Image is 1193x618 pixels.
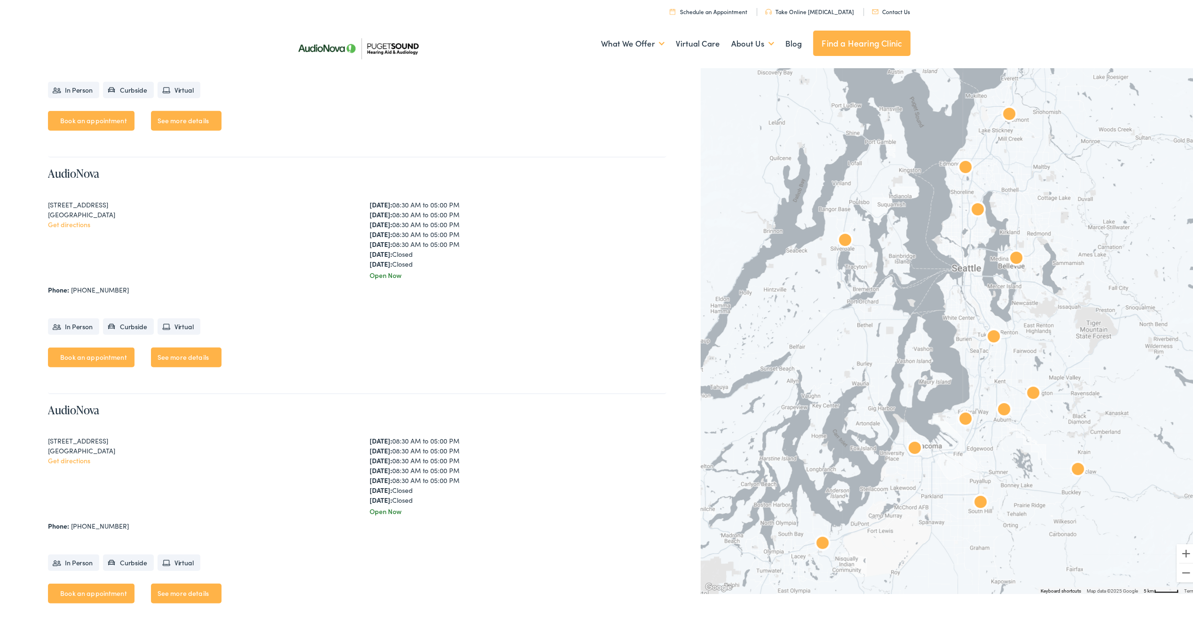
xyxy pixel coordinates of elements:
[807,527,837,557] div: AudioNova
[48,164,99,179] a: AudioNova
[1063,453,1093,483] div: AudioNova
[813,29,910,54] a: Find a Hearing Clinic
[158,80,200,96] li: Virtual
[1001,242,1031,272] div: AudioNova
[370,198,392,207] strong: [DATE]:
[158,553,200,569] li: Virtual
[48,519,69,529] strong: Phone:
[370,247,392,257] strong: [DATE]:
[48,80,99,96] li: In Person
[370,464,392,473] strong: [DATE]:
[151,346,221,365] a: See more details
[950,403,980,433] div: AudioNova
[830,224,860,254] div: AudioNova
[370,474,392,483] strong: [DATE]:
[765,7,772,13] img: utility icon
[48,582,134,602] a: Book an appointment
[71,519,129,529] a: [PHONE_NUMBER]
[370,257,392,267] strong: [DATE]:
[370,238,392,247] strong: [DATE]:
[103,317,154,333] li: Curbside
[370,269,666,278] div: Open Now
[950,151,980,182] div: AudioNova
[48,346,134,365] a: Book an appointment
[103,80,154,96] li: Curbside
[370,454,392,463] strong: [DATE]:
[370,218,392,227] strong: [DATE]:
[989,394,1019,424] div: AudioNova
[1141,585,1181,592] button: Map Scale: 5 km per 48 pixels
[670,6,747,14] a: Schedule an Appointment
[48,109,134,129] a: Book an appointment
[370,483,392,493] strong: [DATE]:
[103,553,154,569] li: Curbside
[151,582,221,602] a: See more details
[48,400,99,416] a: AudioNova
[965,486,995,516] div: AudioNova
[370,505,666,515] div: Open Now
[963,194,993,224] div: AudioNova
[670,7,675,13] img: utility icon
[48,317,99,333] li: In Person
[48,454,90,463] a: Get directions
[370,434,392,444] strong: [DATE]:
[900,432,930,462] div: AudioNova
[370,198,666,267] div: 08:30 AM to 05:00 PM 08:30 AM to 05:00 PM 08:30 AM to 05:00 PM 08:30 AM to 05:00 PM 08:30 AM to 0...
[872,8,878,12] img: utility icon
[48,208,345,218] div: [GEOGRAPHIC_DATA]
[370,493,392,503] strong: [DATE]:
[370,208,392,217] strong: [DATE]:
[48,283,69,293] strong: Phone:
[994,98,1024,128] div: Puget Sound Hearing Aid &#038; Audiology by AudioNova
[872,6,910,14] a: Contact Us
[158,317,200,333] li: Virtual
[785,24,802,59] a: Blog
[48,444,345,454] div: [GEOGRAPHIC_DATA]
[48,434,345,444] div: [STREET_ADDRESS]
[48,198,345,208] div: [STREET_ADDRESS]
[703,579,734,592] a: Open this area in Google Maps (opens a new window)
[370,444,392,453] strong: [DATE]:
[676,24,720,59] a: Virtual Care
[71,283,129,293] a: [PHONE_NUMBER]
[151,109,221,129] a: See more details
[731,24,774,59] a: About Us
[370,434,666,503] div: 08:30 AM to 05:00 PM 08:30 AM to 05:00 PM 08:30 AM to 05:00 PM 08:30 AM to 05:00 PM 08:30 AM to 0...
[48,553,99,569] li: In Person
[48,218,90,227] a: Get directions
[703,579,734,592] img: Google
[601,24,664,59] a: What We Offer
[370,228,392,237] strong: [DATE]:
[1087,586,1138,592] span: Map data ©2025 Google
[979,321,1009,351] div: AudioNova
[1144,586,1154,592] span: 5 km
[1018,377,1048,407] div: AudioNova
[1041,586,1081,593] button: Keyboard shortcuts
[765,6,854,14] a: Take Online [MEDICAL_DATA]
